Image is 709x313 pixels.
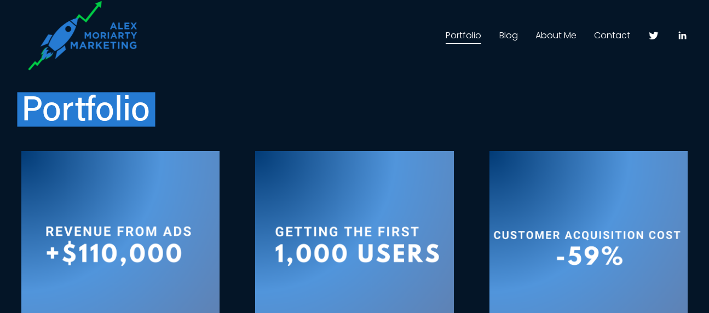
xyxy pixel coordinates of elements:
a: Contact [594,27,630,44]
span: Portfolio [21,85,150,129]
a: Twitter [648,30,659,41]
img: AlexMoriarty [21,1,162,71]
a: About Me [535,27,577,44]
a: Portfolio [446,27,481,44]
a: Blog [499,27,518,44]
a: LinkedIn [677,30,688,41]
